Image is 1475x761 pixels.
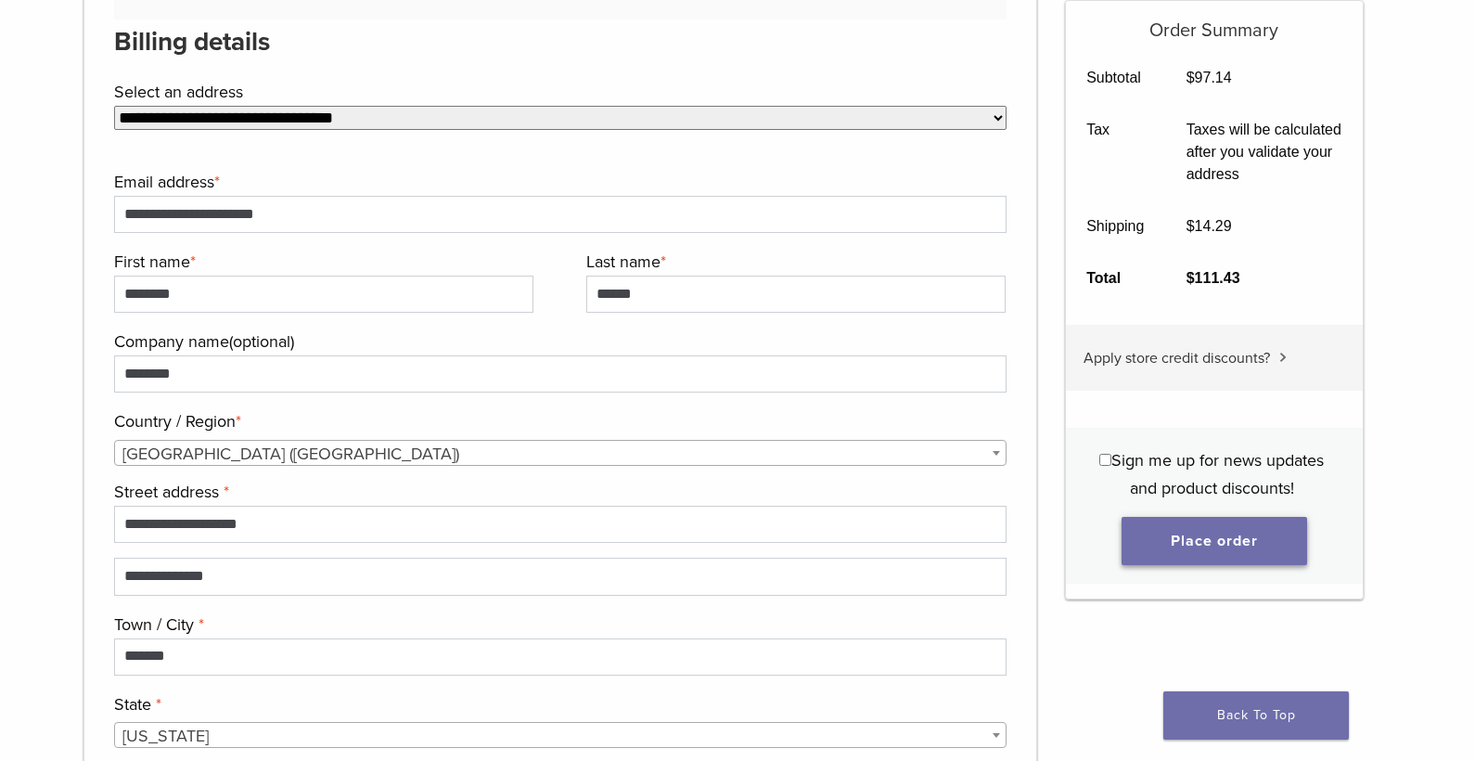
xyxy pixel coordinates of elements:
label: Last name [586,248,1001,276]
span: $ [1186,270,1195,286]
th: Subtotal [1066,52,1166,104]
input: Sign me up for news updates and product discounts! [1099,454,1111,466]
bdi: 111.43 [1186,270,1240,286]
label: Email address [114,168,1002,196]
label: State [114,690,1002,718]
span: $ [1186,70,1195,85]
label: Country / Region [114,407,1002,435]
span: Apply store credit discounts? [1084,349,1270,368]
span: Sign me up for news updates and product discounts! [1111,450,1324,498]
bdi: 14.29 [1186,218,1232,234]
label: Town / City [114,611,1002,638]
label: Select an address [114,78,1002,106]
span: United States (US) [115,441,1006,467]
h5: Order Summary [1066,1,1364,42]
label: Company name [114,328,1002,355]
span: $ [1186,218,1195,234]
td: Taxes will be calculated after you validate your address [1165,104,1363,200]
label: First name [114,248,529,276]
th: Total [1066,252,1166,304]
h3: Billing details [114,19,1007,64]
span: State [114,722,1007,748]
th: Tax [1066,104,1166,200]
span: Country / Region [114,440,1007,466]
img: caret.svg [1279,353,1287,362]
bdi: 97.14 [1186,70,1232,85]
th: Shipping [1066,200,1166,252]
span: Florida [115,723,1006,749]
button: Place order [1122,517,1307,565]
span: (optional) [229,331,294,352]
label: Street address [114,478,1002,506]
a: Back To Top [1163,691,1349,740]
